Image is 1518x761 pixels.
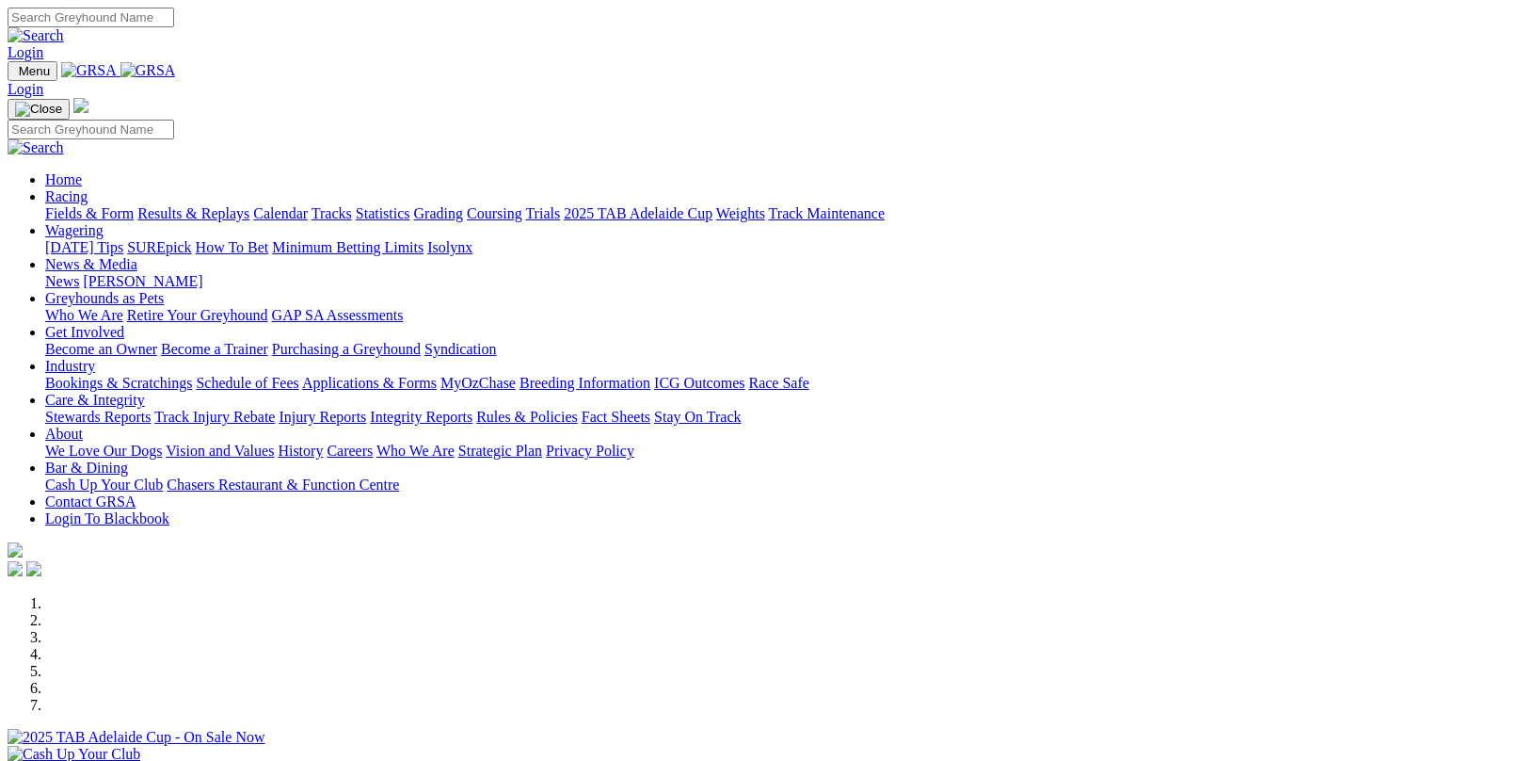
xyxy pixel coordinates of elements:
a: About [45,426,83,442]
input: Search [8,120,174,139]
div: About [45,443,1510,460]
a: Stewards Reports [45,409,151,425]
a: [PERSON_NAME] [83,273,202,289]
a: Purchasing a Greyhound [272,341,421,357]
div: News & Media [45,273,1510,290]
button: Toggle navigation [8,99,70,120]
img: Search [8,139,64,156]
img: Close [15,102,62,117]
a: Racing [45,188,88,204]
div: Greyhounds as Pets [45,307,1510,324]
a: Fields & Form [45,205,134,221]
a: Become an Owner [45,341,157,357]
a: Tracks [312,205,352,221]
a: Race Safe [748,375,808,391]
a: Vision and Values [166,443,274,459]
a: Get Involved [45,324,124,340]
a: Strategic Plan [458,443,542,459]
div: Racing [45,205,1510,222]
a: Rules & Policies [476,409,578,425]
a: News [45,273,79,289]
div: Care & Integrity [45,409,1510,426]
a: Track Injury Rebate [154,409,275,425]
a: Industry [45,358,95,374]
a: Login [8,44,43,60]
a: Integrity Reports [370,409,472,425]
a: MyOzChase [440,375,516,391]
a: Track Maintenance [769,205,885,221]
a: Retire Your Greyhound [127,307,268,323]
a: Care & Integrity [45,392,145,408]
a: Weights [716,205,765,221]
a: We Love Our Dogs [45,443,162,459]
a: Login [8,81,43,97]
button: Toggle navigation [8,61,57,81]
a: GAP SA Assessments [272,307,404,323]
img: GRSA [61,62,117,79]
a: Statistics [356,205,410,221]
a: Wagering [45,222,104,238]
a: Who We Are [45,307,123,323]
div: Bar & Dining [45,477,1510,494]
a: Bar & Dining [45,460,128,476]
a: Become a Trainer [161,341,268,357]
a: Trials [525,205,560,221]
img: 2025 TAB Adelaide Cup - On Sale Now [8,729,265,746]
a: Minimum Betting Limits [272,239,423,255]
a: Bookings & Scratchings [45,375,192,391]
a: Grading [414,205,463,221]
a: Careers [327,443,373,459]
a: Isolynx [427,239,472,255]
a: Chasers Restaurant & Function Centre [167,477,399,493]
a: Home [45,171,82,187]
a: Coursing [467,205,522,221]
a: Injury Reports [279,409,366,425]
a: Contact GRSA [45,494,136,510]
a: Syndication [424,341,496,357]
a: Stay On Track [654,409,741,425]
a: Fact Sheets [582,409,650,425]
img: facebook.svg [8,561,23,576]
img: Search [8,27,64,44]
a: 2025 TAB Adelaide Cup [564,205,712,221]
a: News & Media [45,256,137,272]
a: History [278,443,323,459]
img: logo-grsa-white.png [73,98,88,113]
a: Login To Blackbook [45,510,169,526]
a: Cash Up Your Club [45,477,163,493]
a: Schedule of Fees [196,375,298,391]
a: SUREpick [127,239,191,255]
a: Breeding Information [519,375,650,391]
a: How To Bet [196,239,269,255]
div: Get Involved [45,341,1510,358]
img: twitter.svg [26,561,41,576]
a: Applications & Forms [302,375,437,391]
div: Wagering [45,239,1510,256]
a: Calendar [253,205,308,221]
img: logo-grsa-white.png [8,542,23,558]
a: Privacy Policy [546,443,634,459]
span: Menu [19,64,50,78]
input: Search [8,8,174,27]
a: ICG Outcomes [654,375,744,391]
img: GRSA [120,62,176,79]
a: Results & Replays [137,205,249,221]
a: Greyhounds as Pets [45,290,164,306]
a: Who We Are [376,443,455,459]
a: [DATE] Tips [45,239,123,255]
div: Industry [45,375,1510,392]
